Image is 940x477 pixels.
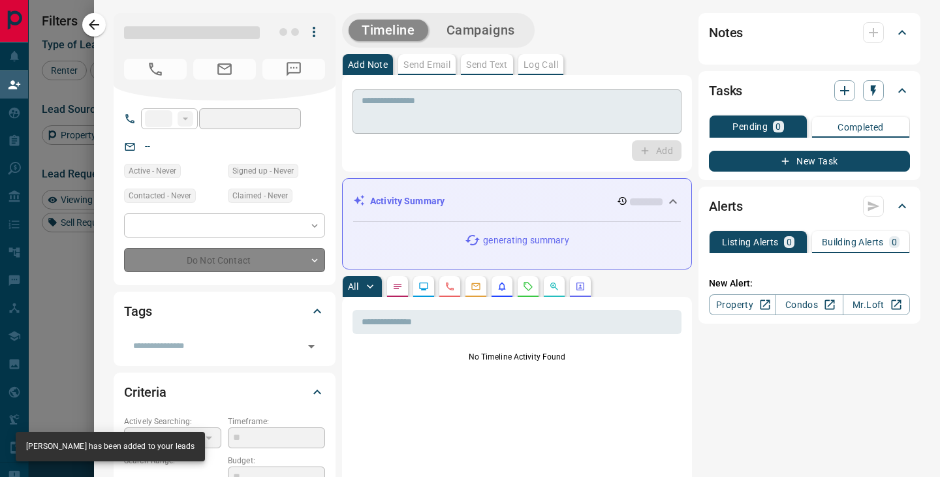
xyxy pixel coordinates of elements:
h2: Tags [124,301,151,322]
p: All [348,282,358,291]
div: Tasks [709,75,910,106]
button: Open [302,337,321,356]
a: Property [709,294,776,315]
p: 0 [775,122,781,131]
h2: Criteria [124,382,166,403]
span: Contacted - Never [129,189,191,202]
h2: Tasks [709,80,742,101]
svg: Lead Browsing Activity [418,281,429,292]
div: Alerts [709,191,910,222]
div: Criteria [124,377,325,408]
p: Budget: [228,455,325,467]
span: No Email [193,59,256,80]
div: Activity Summary [353,189,681,213]
p: New Alert: [709,277,910,290]
p: Listing Alerts [722,238,779,247]
p: 0 [787,238,792,247]
p: generating summary [483,234,569,247]
svg: Emails [471,281,481,292]
button: Timeline [349,20,428,41]
span: No Number [124,59,187,80]
span: Active - Never [129,164,176,177]
svg: Listing Alerts [497,281,507,292]
p: Completed [838,123,884,132]
svg: Agent Actions [575,281,586,292]
div: Do Not Contact [124,248,325,272]
span: Claimed - Never [232,189,288,202]
h2: Notes [709,22,743,43]
div: Notes [709,17,910,48]
a: Condos [775,294,843,315]
p: No Timeline Activity Found [352,351,681,363]
svg: Requests [523,281,533,292]
button: New Task [709,151,910,172]
div: [PERSON_NAME] has been added to your leads [26,436,195,457]
p: Timeframe: [228,416,325,427]
a: Mr.Loft [843,294,910,315]
p: Add Note [348,60,388,69]
span: No Number [262,59,325,80]
p: Activity Summary [370,194,445,208]
svg: Opportunities [549,281,559,292]
h2: Alerts [709,196,743,217]
button: Campaigns [433,20,528,41]
span: Signed up - Never [232,164,294,177]
p: Building Alerts [822,238,884,247]
p: Pending [732,122,768,131]
div: Tags [124,296,325,327]
svg: Calls [445,281,455,292]
a: -- [145,141,150,151]
p: 0 [892,238,897,247]
svg: Notes [392,281,403,292]
p: Actively Searching: [124,416,221,427]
